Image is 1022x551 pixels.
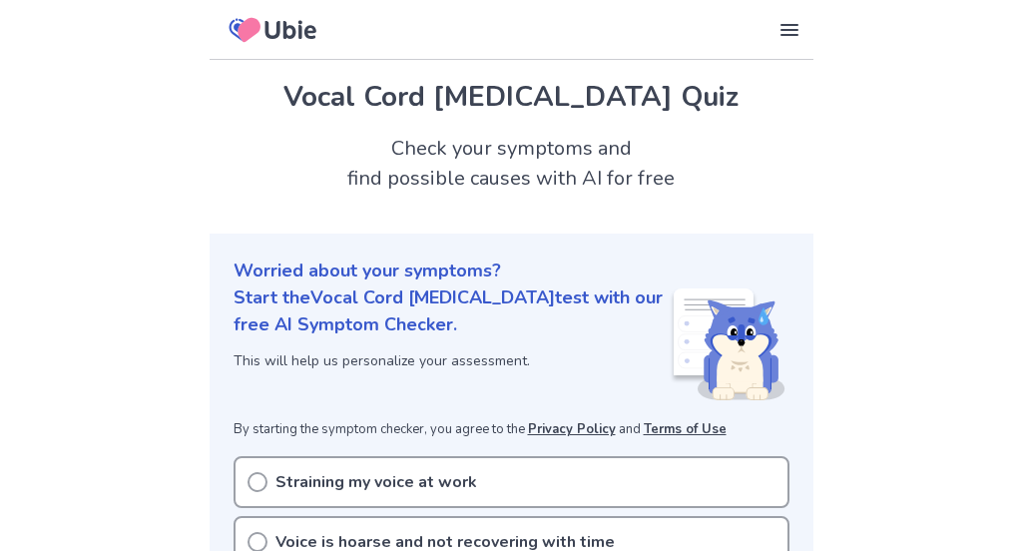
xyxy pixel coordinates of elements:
[528,420,616,438] a: Privacy Policy
[275,470,477,494] p: Straining my voice at work
[234,420,789,440] p: By starting the symptom checker, you agree to the and
[670,288,785,400] img: Shiba
[234,284,670,338] p: Start the Vocal Cord [MEDICAL_DATA] test with our free AI Symptom Checker.
[234,76,789,118] h1: Vocal Cord [MEDICAL_DATA] Quiz
[234,350,670,371] p: This will help us personalize your assessment.
[210,134,813,194] h2: Check your symptoms and find possible causes with AI for free
[644,420,727,438] a: Terms of Use
[234,258,789,284] p: Worried about your symptoms?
